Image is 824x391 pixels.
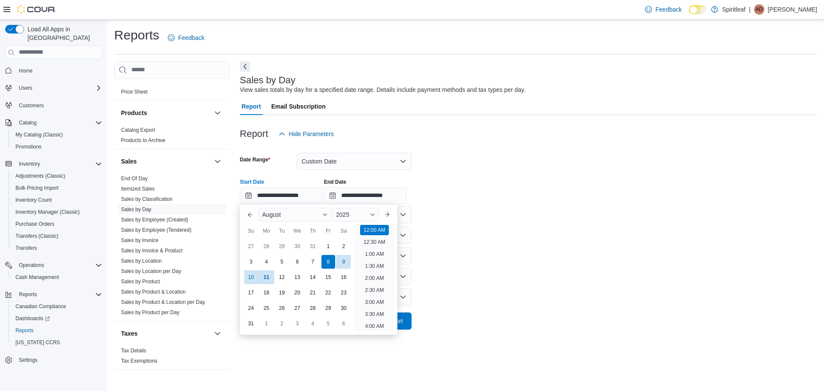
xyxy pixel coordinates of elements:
[12,195,55,205] a: Inventory Count
[12,301,70,312] a: Canadian Compliance
[242,98,261,115] span: Report
[337,255,351,269] div: day-9
[9,194,106,206] button: Inventory Count
[240,156,270,163] label: Date Range
[722,4,745,15] p: Spiritleaf
[260,224,273,238] div: Mo
[12,272,102,282] span: Cash Management
[121,206,151,212] a: Sales by Day
[243,239,351,331] div: August, 2025
[15,83,102,93] span: Users
[15,355,41,365] a: Settings
[275,125,337,142] button: Hide Parameters
[324,179,346,185] label: End Date
[121,268,181,274] a: Sales by Location per Day
[121,299,205,306] span: Sales by Product & Location per Day
[121,196,173,202] a: Sales by Classification
[321,255,335,269] div: day-8
[275,270,289,284] div: day-12
[15,289,102,300] span: Reports
[240,129,268,139] h3: Report
[12,219,58,229] a: Purchase Orders
[260,301,273,315] div: day-25
[291,301,304,315] div: day-27
[121,89,148,95] a: Price Sheet
[337,286,351,300] div: day-23
[361,297,387,307] li: 3:00 AM
[12,207,102,217] span: Inventory Manager (Classic)
[243,208,257,221] button: Previous Month
[15,209,80,215] span: Inventory Manager (Classic)
[212,108,223,118] button: Products
[275,286,289,300] div: day-19
[15,66,36,76] a: Home
[19,262,44,269] span: Operations
[9,242,106,254] button: Transfers
[337,239,351,253] div: day-2
[12,325,102,336] span: Reports
[212,70,223,80] button: Pricing
[260,239,273,253] div: day-28
[360,237,389,247] li: 12:30 AM
[121,227,191,233] span: Sales by Employee (Tendered)
[121,137,165,143] a: Products to Archive
[121,268,181,275] span: Sales by Location per Day
[12,325,37,336] a: Reports
[19,67,33,74] span: Home
[12,337,64,348] a: [US_STATE] CCRS
[271,98,326,115] span: Email Subscription
[289,130,334,138] span: Hide Parameters
[260,270,273,284] div: day-11
[12,171,69,181] a: Adjustments (Classic)
[114,346,230,370] div: Taxes
[2,117,106,129] button: Catalog
[240,75,296,85] h3: Sales by Day
[380,208,394,221] button: Next month
[12,142,45,152] a: Promotions
[306,301,320,315] div: day-28
[121,109,147,117] h3: Products
[121,278,160,285] span: Sales by Product
[15,159,102,169] span: Inventory
[297,153,412,170] button: Custom Date
[15,143,42,150] span: Promotions
[321,301,335,315] div: day-29
[9,129,106,141] button: My Catalog (Classic)
[12,337,102,348] span: Washington CCRS
[291,270,304,284] div: day-13
[321,286,335,300] div: day-22
[15,274,59,281] span: Cash Management
[240,179,264,185] label: Start Date
[240,61,250,72] button: Next
[768,4,817,15] p: [PERSON_NAME]
[15,355,102,365] span: Settings
[121,329,211,338] button: Taxes
[121,237,158,244] span: Sales by Invoice
[15,118,102,128] span: Catalog
[9,312,106,324] a: Dashboards
[361,249,387,259] li: 1:00 AM
[306,286,320,300] div: day-21
[121,248,182,254] a: Sales by Invoice & Product
[121,137,165,144] span: Products to Archive
[164,29,208,46] a: Feedback
[12,272,62,282] a: Cash Management
[15,159,43,169] button: Inventory
[655,5,682,14] span: Feedback
[121,279,160,285] a: Sales by Product
[642,1,685,18] a: Feedback
[121,206,151,213] span: Sales by Day
[15,197,52,203] span: Inventory Count
[337,224,351,238] div: Sa
[114,173,230,321] div: Sales
[15,173,65,179] span: Adjustments (Classic)
[121,348,146,354] a: Tax Details
[9,271,106,283] button: Cash Management
[24,25,102,42] span: Load All Apps in [GEOGRAPHIC_DATA]
[19,119,36,126] span: Catalog
[121,288,186,295] span: Sales by Product & Location
[121,347,146,354] span: Tax Details
[259,208,331,221] div: Button. Open the month selector. August is currently selected.
[15,83,36,93] button: Users
[12,183,102,193] span: Bulk Pricing Import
